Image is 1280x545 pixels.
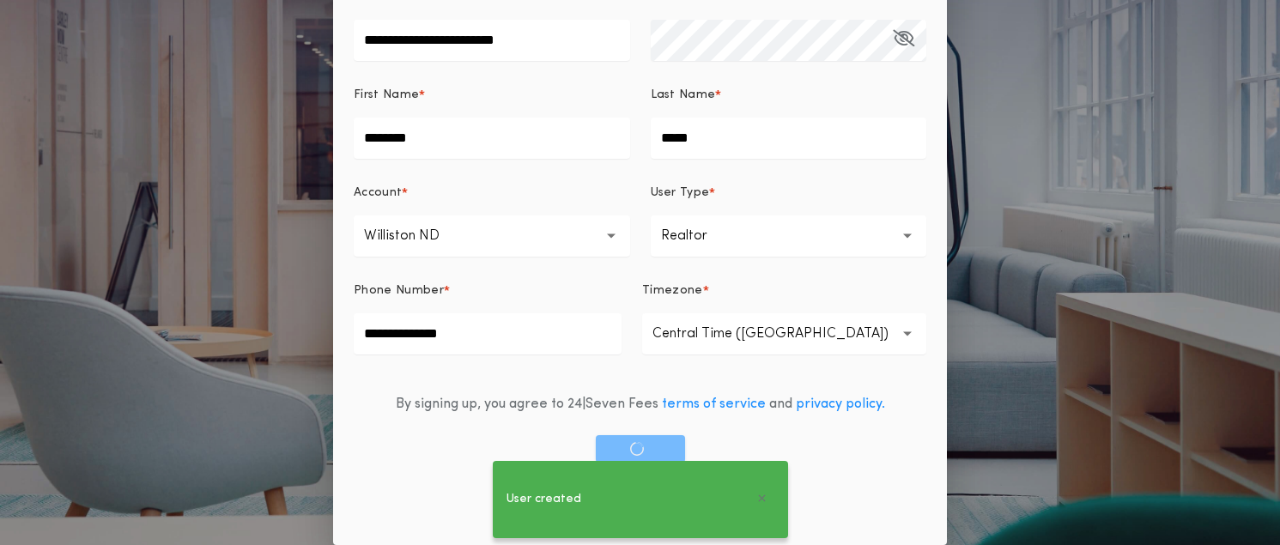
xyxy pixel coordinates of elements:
[796,397,885,411] a: privacy policy.
[507,490,581,509] span: User created
[651,20,927,61] input: Password*
[651,215,927,257] button: Realtor
[642,313,926,354] button: Central Time ([GEOGRAPHIC_DATA])
[354,87,419,104] p: First Name
[364,226,467,246] p: Williston ND
[651,118,927,159] input: Last Name*
[651,87,716,104] p: Last Name
[354,20,630,61] input: Email*
[354,282,444,300] p: Phone Number
[651,185,710,202] p: User Type
[354,118,630,159] input: First Name*
[354,313,622,354] input: Phone Number*
[396,394,885,415] div: By signing up, you agree to 24|Seven Fees and
[354,215,630,257] button: Williston ND
[661,226,735,246] p: Realtor
[893,20,914,61] button: Password*
[354,185,402,202] p: Account
[662,397,766,411] a: terms of service
[652,324,916,344] p: Central Time ([GEOGRAPHIC_DATA])
[642,282,703,300] p: Timezone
